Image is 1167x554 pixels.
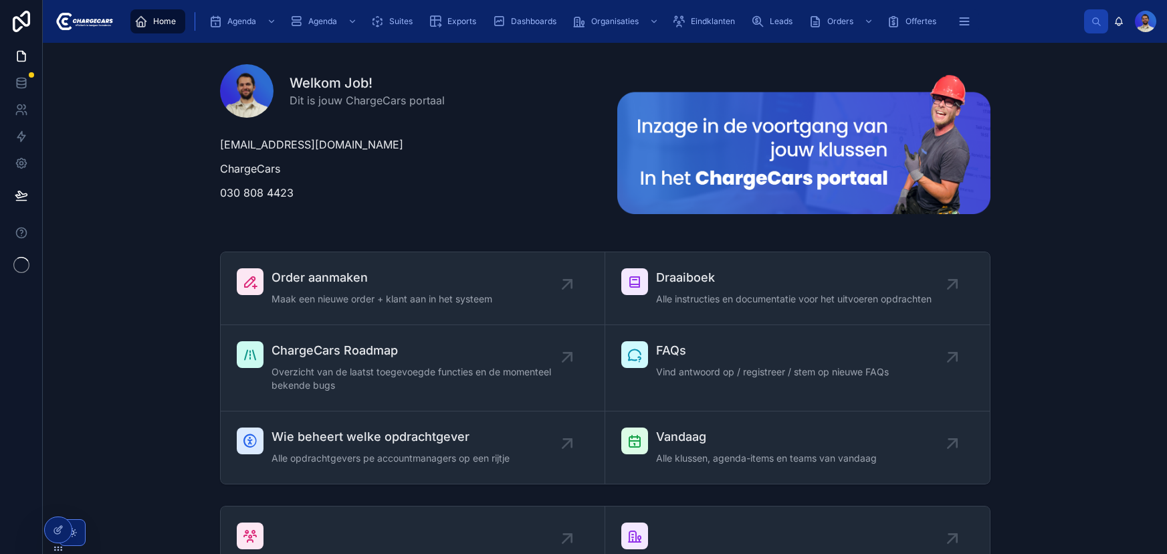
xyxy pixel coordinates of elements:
[656,365,889,379] span: Vind antwoord op / registreer / stem op nieuwe FAQs
[447,16,476,27] span: Exports
[124,7,1084,36] div: scrollable content
[747,9,802,33] a: Leads
[221,252,605,325] a: Order aanmakenMaak een nieuwe order + klant aan in het systeem
[605,252,990,325] a: DraaiboekAlle instructies en documentatie voor het uitvoeren opdrachten
[308,16,337,27] span: Agenda
[221,411,605,484] a: Wie beheert welke opdrachtgeverAlle opdrachtgevers pe accountmanagers op een rijtje
[220,185,593,201] p: 030 808 4423
[153,16,176,27] span: Home
[605,411,990,484] a: VandaagAlle klussen, agenda-items en teams van vandaag
[272,428,510,446] span: Wie beheert welke opdrachtgever
[286,9,364,33] a: Agenda
[272,341,567,360] span: ChargeCars Roadmap
[591,16,639,27] span: Organisaties
[220,136,593,153] p: [EMAIL_ADDRESS][DOMAIN_NAME]
[389,16,413,27] span: Suites
[227,16,256,27] span: Agenda
[290,92,445,108] span: Dit is jouw ChargeCars portaal
[770,16,792,27] span: Leads
[568,9,665,33] a: Organisaties
[290,74,445,92] h1: Welkom Job!
[617,75,990,214] img: 23681-Frame-213-(2).png
[827,16,853,27] span: Orders
[656,341,889,360] span: FAQs
[805,9,880,33] a: Orders
[488,9,566,33] a: Dashboards
[54,11,113,32] img: App logo
[511,16,556,27] span: Dashboards
[272,292,492,306] span: Maak een nieuwe order + klant aan in het systeem
[221,325,605,411] a: ChargeCars RoadmapOverzicht van de laatst toegevoegde functies en de momenteel bekende bugs
[205,9,283,33] a: Agenda
[691,16,735,27] span: Eindklanten
[656,292,932,306] span: Alle instructies en documentatie voor het uitvoeren opdrachten
[605,325,990,411] a: FAQsVind antwoord op / registreer / stem op nieuwe FAQs
[272,452,510,465] span: Alle opdrachtgevers pe accountmanagers op een rijtje
[656,268,932,287] span: Draaiboek
[656,428,877,446] span: Vandaag
[272,268,492,287] span: Order aanmaken
[130,9,185,33] a: Home
[366,9,422,33] a: Suites
[220,161,593,177] p: ChargeCars
[883,9,946,33] a: Offertes
[656,452,877,465] span: Alle klussen, agenda-items en teams van vandaag
[906,16,936,27] span: Offertes
[668,9,744,33] a: Eindklanten
[425,9,486,33] a: Exports
[272,365,567,392] span: Overzicht van de laatst toegevoegde functies en de momenteel bekende bugs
